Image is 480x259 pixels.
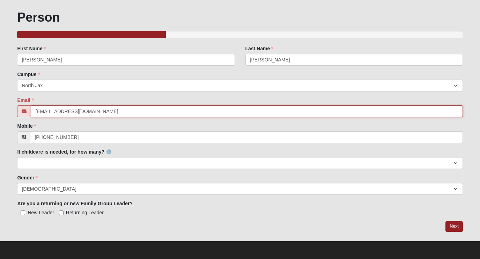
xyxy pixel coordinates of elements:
label: Are you a returning or new Family Group Leader? [17,200,133,207]
label: Mobile [17,123,36,129]
label: Last Name [245,45,274,52]
label: If childcare is needed, for how many? [17,148,111,155]
span: Returning Leader [66,210,104,215]
label: Email [17,97,34,104]
span: New Leader [28,210,54,215]
label: First Name [17,45,46,52]
input: New Leader [21,210,25,215]
label: Gender [17,174,38,181]
label: Campus [17,71,40,78]
input: Returning Leader [59,210,64,215]
h1: Person [17,10,463,25]
a: Next [445,221,463,231]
